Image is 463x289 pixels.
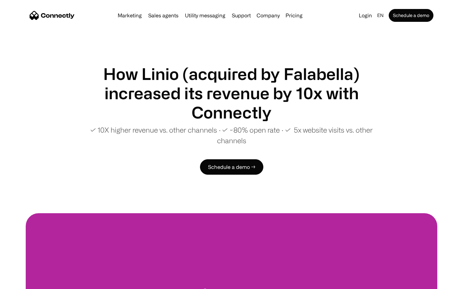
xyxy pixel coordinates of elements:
[389,9,433,22] a: Schedule a demo
[182,13,228,18] a: Utility messaging
[115,13,144,18] a: Marketing
[229,13,253,18] a: Support
[200,159,263,175] a: Schedule a demo →
[377,11,384,20] div: en
[77,125,386,146] p: ✓ 10X higher revenue vs. other channels ∙ ✓ ~80% open rate ∙ ✓ 5x website visits vs. other channels
[6,277,39,287] aside: Language selected: English
[257,11,280,20] div: Company
[13,278,39,287] ul: Language list
[283,13,305,18] a: Pricing
[77,64,386,122] h1: How Linio (acquired by Falabella) increased its revenue by 10x with Connectly
[356,11,375,20] a: Login
[146,13,181,18] a: Sales agents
